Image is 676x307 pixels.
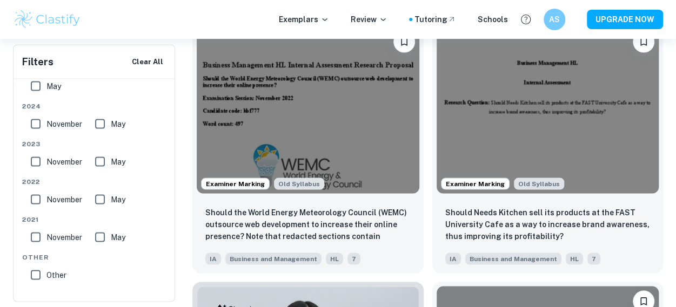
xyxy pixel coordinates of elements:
a: Schools [478,13,508,25]
div: Starting from the May 2024 session, the Business IA requirements have changed. It's OK to refer t... [514,178,564,189]
span: November [46,155,82,167]
button: Help and Feedback [517,10,535,29]
button: UPGRADE NOW [587,10,663,29]
span: Examiner Marking [441,179,509,188]
button: AS [544,9,565,30]
a: Examiner MarkingStarting from the May 2024 session, the Business IA requirements have changed. It... [432,22,664,273]
span: May [46,80,61,92]
span: 2024 [22,101,167,111]
img: Business and Management IA example thumbnail: Should the World Energy Meteorology Coun [197,26,419,193]
span: HL [566,253,583,264]
span: Business and Management [465,253,561,264]
span: 7 [587,253,600,264]
span: Old Syllabus [514,178,564,189]
a: Tutoring [414,13,456,25]
span: IA [205,253,221,264]
span: 2022 [22,176,167,186]
button: Bookmark [393,31,415,52]
div: Starting from the May 2024 session, the Business IA requirements have changed. It's OK to refer t... [274,178,324,189]
h6: AS [548,13,561,25]
span: Old Syllabus [274,178,324,189]
span: November [46,193,82,205]
span: May [111,118,125,129]
span: 2023 [22,139,167,148]
button: Bookmark [633,31,654,52]
img: Clastify logo [13,9,82,30]
span: Examiner Marking [202,179,269,188]
span: Business and Management [225,253,322,264]
p: Exemplars [279,13,329,25]
img: Business and Management IA example thumbnail: Should Needs Kitchen sell its products a [437,26,659,193]
button: Clear All [129,53,166,70]
span: Other [22,252,167,262]
p: Should Needs Kitchen sell its products at the FAST University Cafe as a way to increase brand awa... [445,206,651,242]
p: Review [351,13,387,25]
span: May [111,193,125,205]
span: November [46,118,82,129]
a: Examiner MarkingStarting from the May 2024 session, the Business IA requirements have changed. It... [192,22,424,273]
span: November [46,231,82,243]
p: Should the World Energy Meteorology Council (WEMC) outsource web development to increase their on... [205,206,411,243]
span: HL [326,253,343,264]
span: May [111,155,125,167]
span: 7 [347,253,360,264]
h6: Filters [22,54,53,69]
span: May [111,231,125,243]
span: Other [46,269,66,281]
span: 2021 [22,214,167,224]
span: IA [445,253,461,264]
